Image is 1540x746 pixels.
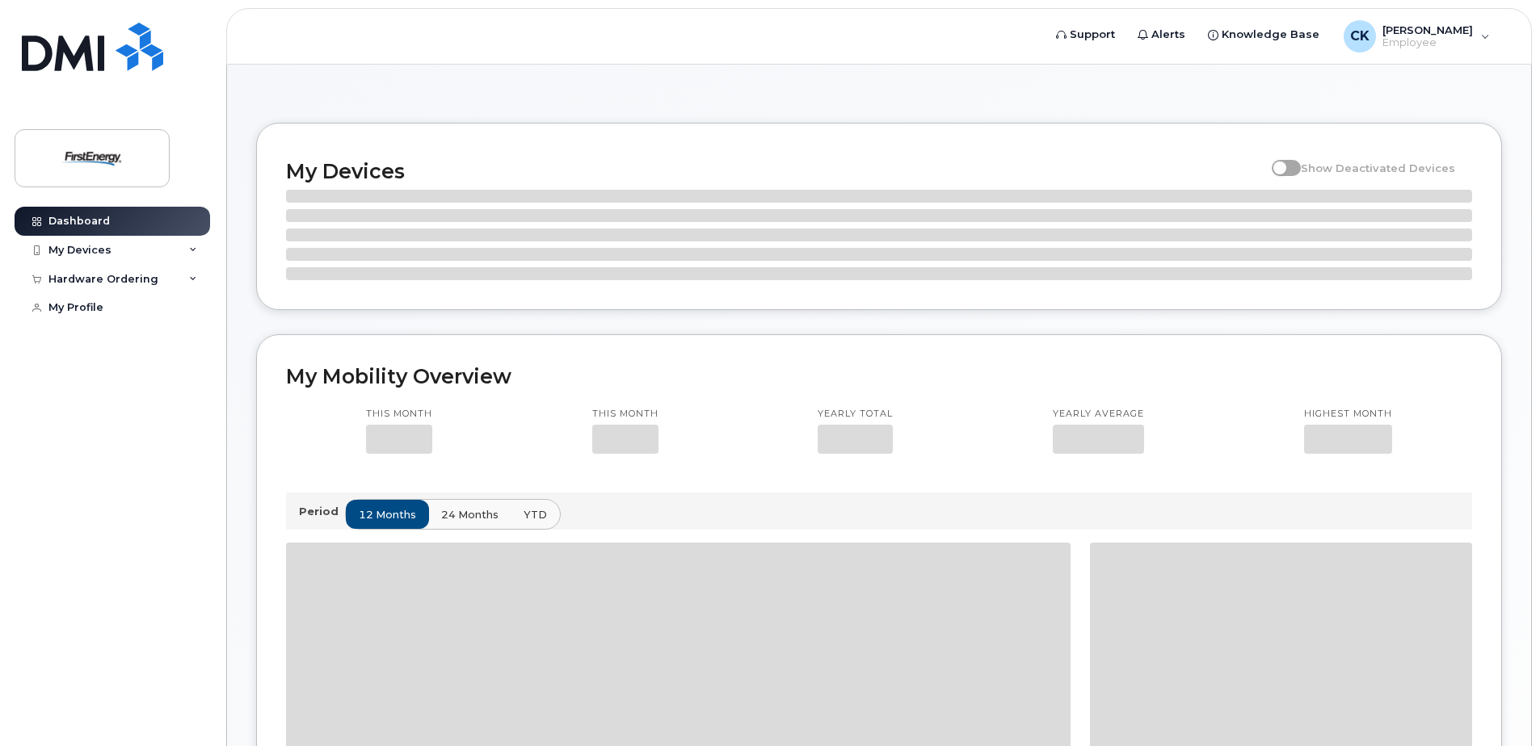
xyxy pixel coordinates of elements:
p: Yearly average [1053,408,1144,421]
span: Show Deactivated Devices [1301,161,1455,174]
p: This month [366,408,432,421]
h2: My Devices [286,159,1264,183]
span: 24 months [441,507,499,522]
p: This month [592,408,658,421]
span: YTD [524,507,547,522]
input: Show Deactivated Devices [1272,153,1285,166]
p: Period [299,504,345,519]
h2: My Mobility Overview [286,364,1472,388]
p: Highest month [1304,408,1392,421]
p: Yearly total [818,408,893,421]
